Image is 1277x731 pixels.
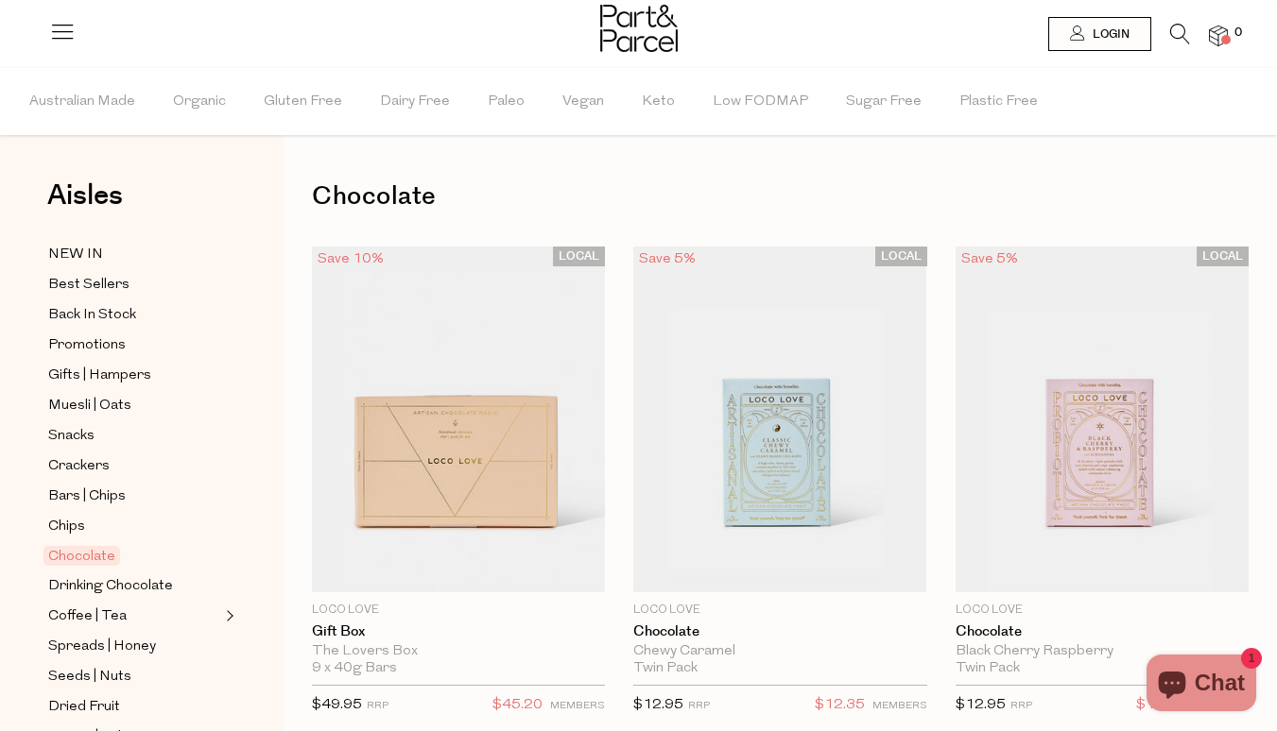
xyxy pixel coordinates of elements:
button: Expand/Collapse Coffee | Tea [221,604,234,627]
a: Snacks [48,424,220,448]
span: LOCAL [553,246,605,266]
span: Dried Fruit [48,696,120,719]
a: Aisles [47,181,123,229]
a: 0 [1209,25,1228,45]
a: Promotions [48,333,220,357]
a: Dried Fruit [48,695,220,719]
span: Organic [173,69,226,135]
a: Gift Box [312,623,605,640]
span: $12.35 [1136,693,1186,718]
div: Save 5% [633,246,701,272]
a: Coffee | Tea [48,604,220,628]
span: Chocolate [43,546,120,566]
span: LOCAL [1197,246,1249,266]
span: Snacks [48,425,95,448]
div: Chewy Caramel [633,643,926,660]
a: Drinking Chocolate [48,574,220,598]
a: Spreads | Honey [48,635,220,658]
span: Spreads | Honey [48,636,156,658]
span: Gluten Free [264,69,342,135]
p: Loco Love [956,602,1249,619]
div: Save 10% [312,246,389,272]
span: Crackers [48,455,110,478]
a: Best Sellers [48,273,220,297]
span: Keto [642,69,675,135]
a: Chocolate [633,623,926,640]
span: Australian Made [29,69,135,135]
a: Back In Stock [48,303,220,327]
a: Crackers [48,454,220,478]
img: Chocolate [956,246,1249,592]
span: Sugar Free [846,69,922,135]
span: Login [1088,26,1130,42]
img: Chocolate [633,246,926,592]
span: Best Sellers [48,274,129,297]
span: Dairy Free [380,69,450,135]
span: Drinking Chocolate [48,575,173,598]
a: Chocolate [48,545,220,568]
span: $12.95 [956,698,1006,712]
span: $12.35 [815,693,865,718]
span: Chips [48,516,85,538]
a: Chocolate [956,623,1249,640]
span: Muesli | Oats [48,395,131,417]
p: Loco Love [633,602,926,619]
div: Save 5% [956,246,1024,272]
small: MEMBERS [550,701,605,711]
span: 0 [1230,25,1247,42]
img: Gift Box [312,246,605,592]
h1: Chocolate [312,175,1249,218]
div: The Lovers Box [312,643,605,660]
a: NEW IN [48,243,220,266]
span: NEW IN [48,244,103,266]
span: Twin Pack [633,660,698,677]
span: Promotions [48,334,126,357]
span: Twin Pack [956,660,1020,677]
img: Part&Parcel [600,5,678,52]
span: Back In Stock [48,304,136,327]
a: Bars | Chips [48,484,220,508]
span: Low FODMAP [713,69,808,135]
span: $12.95 [633,698,683,712]
span: Paleo [488,69,525,135]
a: Chips [48,515,220,538]
small: RRP [367,701,388,711]
a: Login [1048,17,1151,51]
a: Muesli | Oats [48,394,220,417]
span: LOCAL [875,246,927,266]
span: Plastic Free [959,69,1038,135]
span: $49.95 [312,698,362,712]
inbox-online-store-chat: Shopify online store chat [1141,654,1262,716]
span: 9 x 40g Bars [312,660,397,677]
span: Seeds | Nuts [48,666,131,688]
div: Black Cherry Raspberry [956,643,1249,660]
span: Gifts | Hampers [48,365,151,387]
small: MEMBERS [872,701,927,711]
span: Coffee | Tea [48,605,127,628]
small: RRP [1010,701,1032,711]
span: Aisles [47,175,123,216]
a: Gifts | Hampers [48,364,220,387]
a: Seeds | Nuts [48,665,220,688]
span: Bars | Chips [48,485,126,508]
span: $45.20 [492,693,543,718]
span: Vegan [562,69,604,135]
small: RRP [688,701,710,711]
p: Loco Love [312,602,605,619]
